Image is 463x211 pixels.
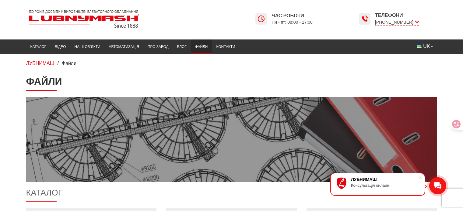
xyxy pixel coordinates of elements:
a: ЛУБНИМАШ [26,61,54,66]
span: Файли [62,61,76,66]
img: Lubnymash [26,8,142,30]
span: Пн - пт: 08:00 - 17:00 [272,19,313,25]
button: UK [412,41,437,52]
span: [PHONE_NUMBER] [375,19,419,26]
a: Автоматизація [104,41,143,53]
span: UK [423,43,430,50]
h1: Файли [26,76,437,91]
div: Консультація онлайн. [351,183,419,188]
a: Блог [173,41,191,53]
div: ЛУБНИМАШ [351,177,419,182]
img: Українська [417,45,422,48]
a: Наші об’єкти [70,41,104,53]
a: Каталог [26,41,51,53]
img: Lubnymash time icon [258,15,265,22]
span: Час роботи [272,12,313,19]
a: Контакти [212,41,239,53]
a: Відео [51,41,70,53]
img: Lubnymash time icon [361,15,368,22]
span: Телефони [375,12,419,19]
span: / [57,61,58,66]
a: Файли [191,41,212,53]
h2: Каталог [26,188,437,202]
a: Про завод [143,41,173,53]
